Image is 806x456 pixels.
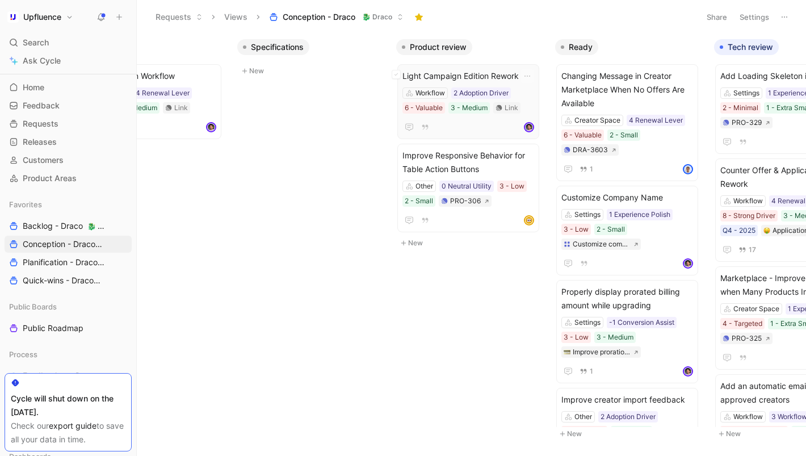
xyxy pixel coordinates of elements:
div: Workflow [733,411,763,422]
div: Public BoardsPublic Roadmap [5,298,132,337]
a: export guide [49,421,96,430]
div: Process [5,346,132,363]
div: 3 - Low [499,181,524,192]
div: 4 - Targeted [723,318,762,329]
span: Feedbacks to Process [23,370,105,382]
span: Bulk Actions in Workflow [85,69,216,83]
span: Process [9,349,37,360]
div: 3 - Medium [613,426,650,437]
div: Other [574,411,592,422]
div: Check our to save all your data in time. [11,419,125,446]
button: New [555,427,705,441]
img: 🤑 [763,227,770,234]
button: 1 [577,163,595,175]
div: 6 - Valuable [564,129,602,141]
div: Q4 - 2025 [723,225,755,236]
div: 9 - Core to Success [723,426,786,437]
div: 1 Experience Polish [609,209,670,220]
span: Planification - Draco [23,257,108,269]
img: Upfluence [7,11,19,23]
div: ProcessFeedbacks to ProcessSizes to assignOutput to assignBusiness Focus to assign [5,346,132,439]
span: 1 [590,166,593,173]
div: 2 - Small [597,224,625,235]
div: 0 Neutral Utility [442,181,492,192]
span: 🐉 Draco [362,11,392,23]
div: Settings [574,317,601,328]
div: Settings [733,87,759,99]
div: 2 Adoption Driver [601,411,656,422]
button: New [78,143,228,157]
div: Workflow [733,195,763,207]
span: 17 [749,246,756,253]
a: Product Areas [5,170,132,187]
div: PRO-325 [732,333,762,344]
div: 4 Renewal Lever [136,87,190,99]
button: Settings [734,9,774,25]
div: Link [174,102,188,114]
button: New [237,64,387,78]
div: Creator Space [733,303,779,315]
a: Properly display prorated billing amount while upgradingSettings-1 Conversion Assist3 - Low3 - Me... [556,280,698,383]
div: 6 - Valuable [405,102,443,114]
div: DRA-3603 [573,144,608,156]
span: Home [23,82,44,93]
a: Backlog - Draco🐉 Draco [5,217,132,235]
span: Tech review [728,41,773,53]
div: Search [5,34,132,51]
button: 1 [577,365,595,378]
div: Other [415,181,433,192]
a: Customers [5,152,132,169]
span: Feedback [23,100,60,111]
div: 2 - Small [610,129,638,141]
span: 1 [590,368,593,375]
a: Feedbacks to Process [5,367,132,384]
div: SpecificationsNew [233,34,392,83]
div: 8 - Strong Driver [723,210,775,221]
div: Public Boards [5,298,132,315]
a: Improve Responsive Behavior for Table Action ButtonsOther0 Neutral Utility3 - Low2 - SmallPRO-306... [397,144,539,232]
a: Ask Cycle [5,52,132,69]
div: 2 - Small [405,195,433,207]
h1: Upfluence [23,12,61,22]
span: Light Campaign Edition Rework [402,69,534,83]
span: Ask Cycle [23,54,61,68]
span: Favorites [9,199,42,210]
span: Search [23,36,49,49]
span: Properly display prorated billing amount while upgrading [561,285,693,312]
a: Releases [5,133,132,150]
span: Conception - Draco [23,239,107,250]
div: Creator Space [574,115,620,126]
span: Specifications [251,41,304,53]
span: Product Areas [23,173,77,184]
a: Customize Company NameSettings1 Experience Polish3 - Low2 - SmallCustomize company nameavatar [556,186,698,275]
span: Conception - Draco [283,11,355,23]
button: UpfluenceUpfluence [5,9,76,25]
div: 2 - Minimal [723,102,758,114]
div: Customize company name [573,239,630,250]
button: Specifications [237,39,309,55]
span: Backlog - Draco [23,220,105,232]
div: ReadyNew [551,34,710,446]
a: Bulk Actions in Workflow4 Renewal Lever3 - MediumLinkavatar [79,64,221,139]
img: avatar [525,123,533,131]
span: Product review [410,41,467,53]
div: 4 Renewal Lever [629,115,683,126]
img: avatar [207,123,215,131]
div: Workflow [415,87,445,99]
img: avatar [684,165,692,173]
span: Improve Responsive Behavior for Table Action Buttons [402,149,534,176]
div: 3 - Medium [451,102,488,114]
div: 3 - Low [564,224,589,235]
a: Home [5,79,132,96]
div: -1 Conversion Assist [609,317,674,328]
div: Settings [574,209,601,220]
div: Link [505,102,518,114]
a: Light Campaign Edition ReworkWorkflow2 Adoption Driver6 - Valuable3 - MediumLinkavatar [397,64,539,139]
button: Product review [396,39,472,55]
div: 2 Adoption Driver [454,87,509,99]
div: Improve proration display while upgrading [DATE] plan [573,346,630,358]
span: Customize Company Name [561,191,693,204]
a: Planification - Draco🐉 Draco [5,254,132,271]
div: New [74,34,233,162]
div: PRO-306 [450,195,481,207]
